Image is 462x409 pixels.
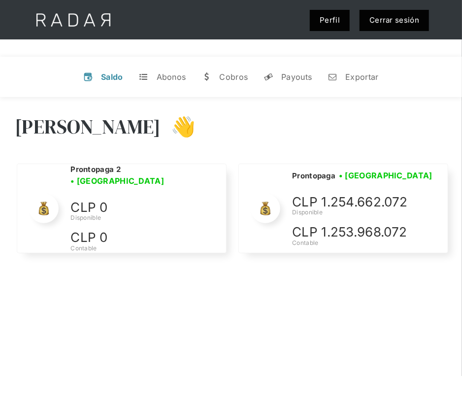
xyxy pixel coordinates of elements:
[101,72,123,82] div: Saldo
[70,244,218,253] div: Contable
[15,114,161,139] h3: [PERSON_NAME]
[83,72,93,82] div: v
[219,72,248,82] div: Cobros
[292,192,440,212] p: CLP 1.254.662.072
[281,72,312,82] div: Payouts
[328,72,337,82] div: n
[70,227,218,248] p: CLP 0
[201,72,211,82] div: w
[70,213,218,222] div: Disponible
[70,175,164,187] h3: • [GEOGRAPHIC_DATA]
[264,72,273,82] div: y
[292,222,440,242] p: CLP 1.253.968.072
[70,197,218,218] p: CLP 0
[310,10,350,31] a: Perfil
[157,72,186,82] div: Abonos
[161,114,196,139] h3: 👋
[139,72,149,82] div: t
[360,10,429,31] a: Cerrar sesión
[292,171,335,181] h2: Prontopaga
[70,165,121,174] h2: Prontopaga 2
[292,208,440,217] div: Disponible
[345,72,378,82] div: Exportar
[339,170,432,181] h3: • [GEOGRAPHIC_DATA]
[292,239,440,247] div: Contable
